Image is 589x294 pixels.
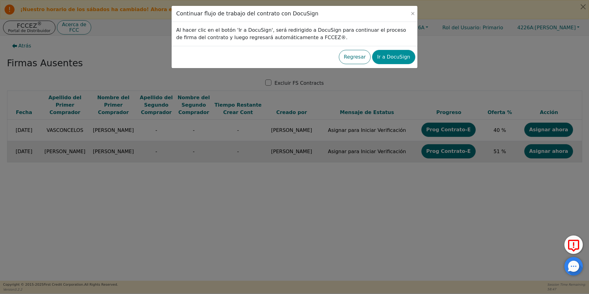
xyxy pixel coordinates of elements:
[410,10,416,17] button: Close
[176,10,319,17] h3: Continuar flujo de trabajo del contrato con DocuSign
[564,235,583,254] button: Reportar Error a FCC
[372,50,415,64] button: Ir a DocuSign
[176,27,413,41] p: Al hacer clic en el botón 'Ir a DocuSign', será redirigido a DocuSign para continuar el proceso d...
[339,50,371,64] button: Regresar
